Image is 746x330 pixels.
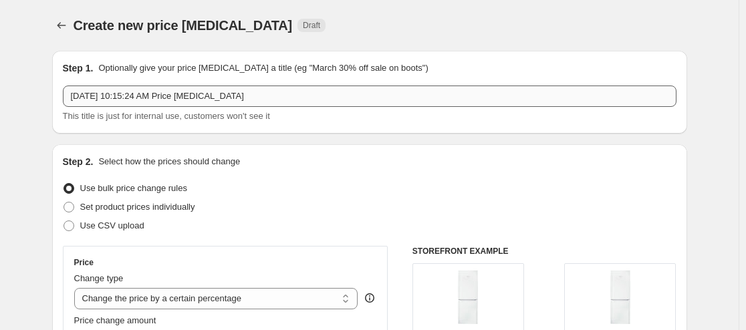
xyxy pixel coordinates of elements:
span: This title is just for internal use, customers won't see it [63,111,270,121]
span: Set product prices individually [80,202,195,212]
img: hotpoint-fful1913p1-70cm-frost-free-fridge-freezer-peter-murphy-lighting-and-electrical-ltd_80x.jpg [594,271,647,324]
span: Use bulk price change rules [80,183,187,193]
h2: Step 1. [63,61,94,75]
span: Create new price [MEDICAL_DATA] [74,18,293,33]
img: hotpoint-fful1913p1-70cm-frost-free-fridge-freezer-peter-murphy-lighting-and-electrical-ltd_80x.jpg [441,271,495,324]
span: Change type [74,273,124,283]
span: Use CSV upload [80,220,144,230]
h3: Price [74,257,94,268]
input: 30% off holiday sale [63,86,676,107]
h6: STOREFRONT EXAMPLE [412,246,676,257]
p: Optionally give your price [MEDICAL_DATA] a title (eg "March 30% off sale on boots") [98,61,428,75]
h2: Step 2. [63,155,94,168]
span: Draft [303,20,320,31]
button: Price change jobs [52,16,71,35]
span: Price change amount [74,315,156,325]
p: Select how the prices should change [98,155,240,168]
div: help [363,291,376,305]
